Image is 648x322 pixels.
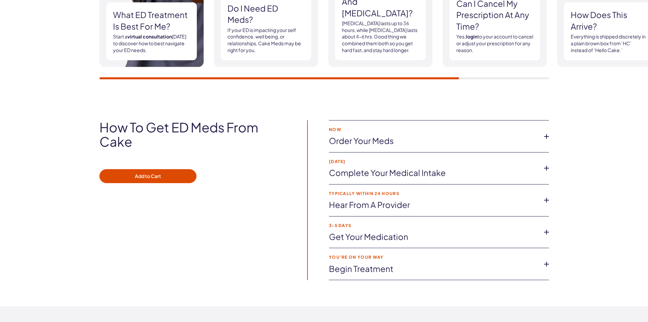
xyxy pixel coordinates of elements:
[329,159,538,164] strong: [DATE]
[456,33,533,53] p: Yes, to your account to cancel or adjust your prescription for any reason.
[329,223,538,228] strong: 3-5 days
[571,33,648,53] p: Everything is shipped discretely in a plain brown box from ‘HC’ instead of ‘Hello Cake.’
[99,120,288,149] h2: How to get ED Meds from Cake
[466,33,477,39] a: login
[329,255,538,259] strong: You’re on your way
[329,191,538,196] strong: Typically within 24 hours
[113,33,190,53] p: Start a [DATE] to discover how to best navigate your ED needs.
[342,20,419,53] p: [MEDICAL_DATA] lasts up to 36 hours, while [MEDICAL_DATA] lasts about 4-6 hrs. Good thing we comb...
[329,167,538,179] a: Complete Your Medical Intake
[113,9,190,32] h3: What ED treatment is best for me?
[329,127,538,132] strong: Now
[329,199,538,211] a: Hear from a provider
[227,3,304,26] h3: Do I need ED Meds?
[99,169,196,183] button: Add to Cart
[329,263,538,275] a: Begin treatment
[227,27,304,53] p: If your ED is impacting your self confidence, well being, or relationships, Cake Meds may be righ...
[329,135,538,147] a: Order your meds
[571,9,648,32] h3: How does this arrive?
[329,231,538,243] a: Get your medication
[127,33,172,39] a: virtual consultation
